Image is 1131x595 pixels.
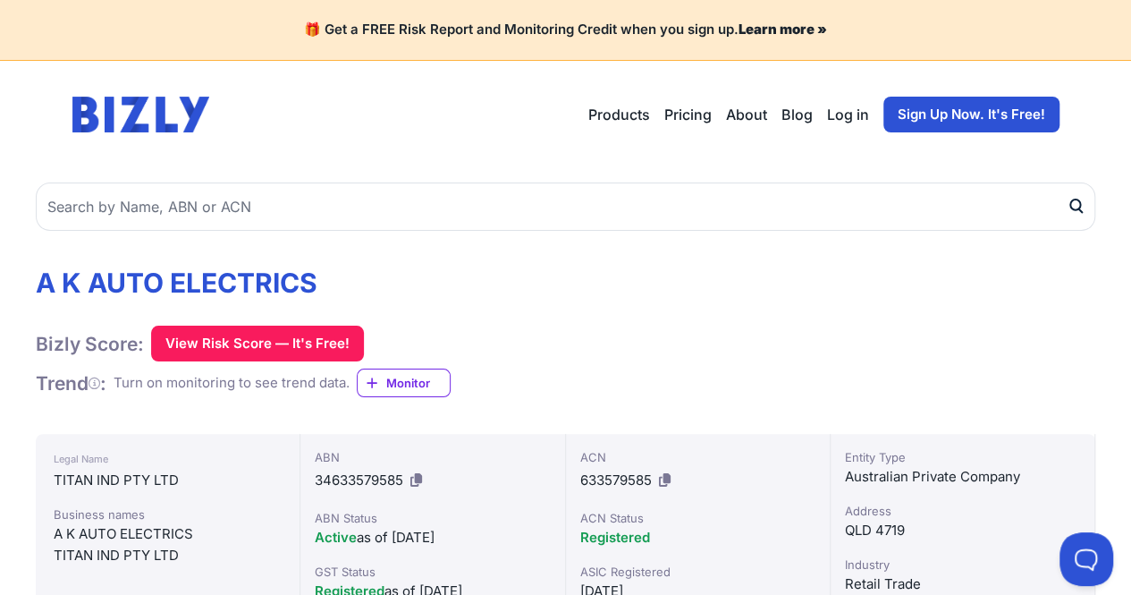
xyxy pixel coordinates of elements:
div: as of [DATE] [315,527,550,548]
div: Retail Trade [845,574,1080,595]
h1: A K AUTO ELECTRICS [36,267,451,299]
a: About [726,104,767,125]
div: Address [845,502,1080,520]
input: Search by Name, ABN or ACN [36,183,1095,231]
h4: 🎁 Get a FREE Risk Report and Monitoring Credit when you sign up. [21,21,1110,38]
span: Monitor [386,374,450,392]
div: ABN Status [315,509,550,527]
div: ACN [580,448,815,466]
div: TITAN IND PTY LTD [54,470,282,491]
a: Sign Up Now. It's Free! [883,97,1059,132]
a: Learn more » [739,21,827,38]
h1: Trend : [36,371,106,395]
a: Blog [781,104,813,125]
span: Active [315,529,357,546]
span: 633579585 [580,472,652,489]
div: GST Status [315,563,550,581]
span: 34633579585 [315,472,403,489]
div: ASIC Registered [580,563,815,581]
button: View Risk Score — It's Free! [151,326,364,361]
div: QLD 4719 [845,520,1080,541]
div: Australian Private Company [845,466,1080,488]
a: Pricing [664,104,712,125]
div: Business names [54,506,282,523]
div: A K AUTO ELECTRICS [54,523,282,545]
div: ACN Status [580,509,815,527]
h1: Bizly Score: [36,332,144,356]
iframe: Toggle Customer Support [1059,532,1113,586]
a: Log in [827,104,869,125]
div: Industry [845,556,1080,574]
div: Turn on monitoring to see trend data. [114,373,350,394]
a: Monitor [357,369,451,397]
span: Registered [580,529,650,546]
div: ABN [315,448,550,466]
div: Entity Type [845,448,1080,466]
div: TITAN IND PTY LTD [54,545,282,566]
div: Legal Name [54,448,282,470]
button: Products [588,104,650,125]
